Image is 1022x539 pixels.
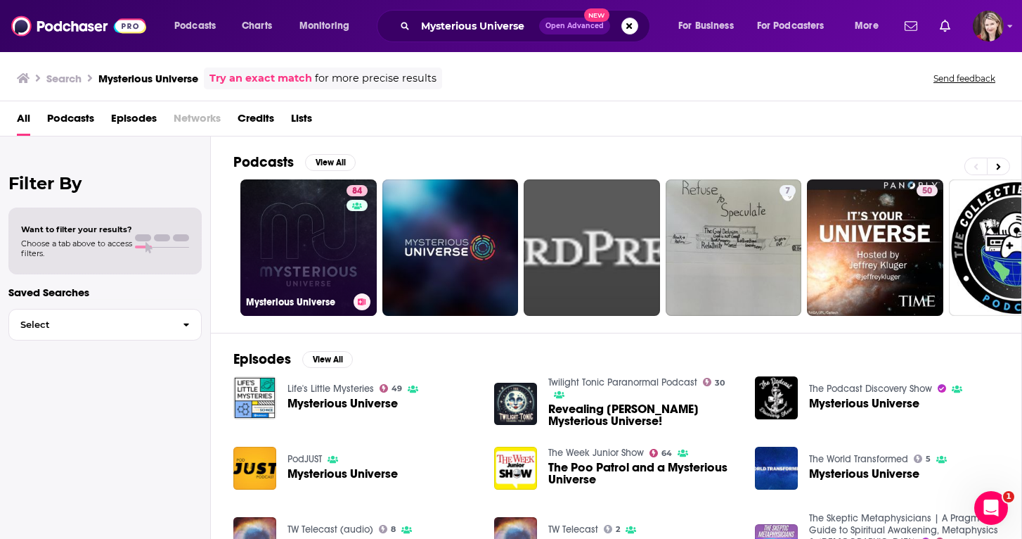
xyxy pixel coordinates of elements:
button: open menu [845,15,896,37]
a: Show notifications dropdown [899,14,923,38]
button: open menu [668,15,751,37]
span: For Business [678,16,734,36]
span: Open Advanced [545,23,604,30]
button: View All [305,154,356,171]
span: 7 [785,184,790,198]
a: Mysterious Universe [287,398,398,410]
a: TW Telecast (audio) [287,524,373,535]
img: Mysterious Universe [755,376,798,419]
span: 2 [616,526,620,533]
a: Try an exact match [209,70,312,87]
span: 1 [1003,491,1014,502]
button: Open AdvancedNew [539,18,610,34]
a: 50 [917,185,938,196]
a: Episodes [111,107,157,136]
a: TW Telecast [548,524,598,535]
span: 8 [391,526,396,533]
a: Twilight Tonic Paranormal Podcast [548,376,697,388]
button: Select [8,309,202,341]
h3: Mysterious Universe [98,72,198,85]
span: 49 [392,386,402,392]
a: 5 [914,455,931,463]
a: 64 [649,449,673,457]
img: The Poo Patrol and a Mysterious Universe [494,447,537,490]
a: PodJUST [287,453,322,465]
a: Credits [238,107,274,136]
button: open menu [164,15,234,37]
a: Revealing Paul Seaburn's Mysterious Universe! [548,403,738,427]
a: The Week Junior Show [548,447,644,459]
img: User Profile [973,11,1004,42]
img: Revealing Paul Seaburn's Mysterious Universe! [494,383,537,426]
h2: Episodes [233,350,291,368]
span: 64 [661,450,672,457]
p: Saved Searches [8,286,202,299]
a: The Podcast Discovery Show [809,383,932,395]
span: 30 [715,380,725,386]
button: Send feedback [929,72,1000,84]
a: Mysterious Universe [809,398,919,410]
a: Charts [233,15,280,37]
span: Logged in as galaxygirl [973,11,1004,42]
h2: Filter By [8,173,202,194]
span: for more precise results [315,70,436,87]
a: 7 [780,185,796,196]
span: New [584,8,609,22]
a: All [17,107,30,136]
span: Want to filter your results? [21,224,132,234]
a: Mysterious Universe [809,468,919,480]
span: For Podcasters [757,16,824,36]
input: Search podcasts, credits, & more... [415,15,539,37]
span: Charts [242,16,272,36]
a: Life's Little Mysteries [287,383,374,395]
a: PodcastsView All [233,153,356,171]
img: Mysterious Universe [755,447,798,490]
img: Mysterious Universe [233,376,276,419]
a: 30 [703,378,725,386]
a: The Poo Patrol and a Mysterious Universe [548,462,738,486]
span: Revealing [PERSON_NAME] Mysterious Universe! [548,403,738,427]
a: Lists [291,107,312,136]
img: Mysterious Universe [233,447,276,490]
a: Show notifications dropdown [934,14,956,38]
a: 8 [379,525,396,533]
button: Show profile menu [973,11,1004,42]
a: 84 [347,185,368,196]
a: 84Mysterious Universe [240,179,377,316]
a: EpisodesView All [233,350,353,368]
a: 2 [604,525,621,533]
span: 50 [922,184,932,198]
iframe: Intercom live chat [974,491,1008,525]
a: Podcasts [47,107,94,136]
span: Podcasts [174,16,216,36]
a: 7 [666,179,802,316]
span: Choose a tab above to access filters. [21,239,132,258]
h2: Podcasts [233,153,294,171]
img: Podchaser - Follow, Share and Rate Podcasts [11,13,146,39]
span: Networks [174,107,221,136]
a: Mysterious Universe [287,468,398,480]
span: 5 [926,456,931,462]
a: 49 [380,384,403,393]
h3: Mysterious Universe [246,296,348,308]
button: open menu [290,15,368,37]
span: Select [9,320,172,329]
button: open menu [748,15,845,37]
a: 50 [807,179,943,316]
